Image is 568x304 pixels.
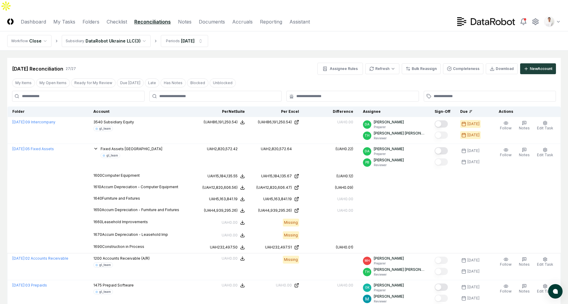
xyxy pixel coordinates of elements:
[93,196,191,201] p: 1640 Furniture and Fixtures
[467,269,479,274] div: [DATE]
[134,18,171,25] a: Reconciliations
[166,38,180,44] div: Periods
[210,245,238,250] div: UAH232,497.50
[71,78,116,87] button: Ready for My Review
[374,163,404,167] p: Reviewer
[117,78,144,87] button: Due Today
[435,283,448,291] button: Mark complete
[99,290,111,294] div: gl_team
[317,63,363,75] button: Assignee Rules
[499,256,513,268] button: Follow
[519,289,530,293] span: Notes
[335,146,353,152] div: (UAH0.22)
[518,256,531,268] button: Notes
[499,119,513,132] button: Follow
[12,283,25,287] span: [DATE] :
[93,184,191,190] p: 1610 Accum Depreciation - Computer Equipment
[93,232,191,237] p: 1670 Accum Depreciation - Leasehold Imp
[93,173,191,178] p: 1600 Computer Equipment
[210,78,236,87] button: Unblocked
[374,299,404,304] p: Reviewer
[520,63,556,74] button: NewAccount
[374,146,404,152] p: [PERSON_NAME]
[204,119,245,125] button: (UAH86,191,250.54)
[374,294,404,299] p: [PERSON_NAME]
[500,289,512,293] span: Follow
[283,219,299,226] div: Missing
[232,18,253,25] a: Accruals
[536,283,554,295] button: Edit Task
[374,119,404,125] p: [PERSON_NAME]
[467,148,479,154] div: [DATE]
[374,272,425,277] p: Reviewer
[222,256,238,261] div: UAH0.00
[258,119,292,125] div: (UAH86,191,250.54)
[199,18,225,25] a: Documents
[7,35,208,47] nav: breadcrumb
[304,106,358,117] th: Difference
[335,185,353,190] div: (UAH0.09)
[161,78,186,87] button: Has Notes
[207,146,238,152] div: UAH2,820,572.42
[435,158,448,166] button: Mark complete
[254,173,299,179] a: UAH15,184,135.67
[374,267,425,272] p: [PERSON_NAME] [PERSON_NAME]
[104,120,134,124] span: Subsidiary Equity
[365,285,370,290] span: OK
[12,147,54,151] a: [DATE]:05 Fixed Assets
[283,231,299,239] div: Missing
[261,146,292,152] div: UAH2,820,572.64
[204,208,245,213] button: (UAH4,939,295.26)
[365,160,369,165] span: PB
[101,146,162,152] button: Fixed Assets [GEOGRAPHIC_DATA]
[12,256,68,261] a: [DATE]:02 Accounts Receivable
[204,119,238,125] div: (UAH86,191,250.54)
[11,38,28,44] div: Workflow
[337,283,353,288] div: UAH0.00
[8,106,89,117] th: Folder
[500,126,512,130] span: Follow
[209,196,238,202] div: UAH5,163,841.19
[7,18,14,25] img: Logo
[254,196,299,202] a: UAH5,163,841.19
[374,157,404,163] p: [PERSON_NAME]
[178,18,192,25] a: Notes
[254,185,299,190] a: (UAH12,820,606.47)
[530,66,552,71] div: New Account
[93,120,103,124] span: 3540
[435,257,448,264] button: Mark complete
[261,173,292,179] div: UAH15,184,135.67
[435,147,448,154] button: Mark complete
[210,245,245,250] button: UAH232,497.50
[537,262,553,267] span: Edit Task
[518,283,531,295] button: Notes
[499,283,513,295] button: Follow
[283,256,299,264] div: Missing
[289,18,310,25] a: Assistant
[374,152,404,156] p: Preparer
[103,256,150,261] span: Accounts Receivable (A/R)
[265,245,292,250] div: UAH232,497.51
[12,78,35,87] button: My Items
[537,153,553,157] span: Edit Task
[66,38,84,44] div: Subsidiary
[53,18,75,25] a: My Tasks
[494,109,556,114] div: Actions
[499,146,513,159] button: Follow
[222,233,245,238] button: UAH0.00
[358,106,430,117] th: Assignee
[254,208,299,213] a: (UAH4,939,295.26)
[93,219,191,225] p: 1660 Leasehold Improvements
[12,120,25,124] span: [DATE] :
[374,131,425,136] p: [PERSON_NAME] [PERSON_NAME]
[145,78,159,87] button: Late
[467,159,479,165] div: [DATE]
[263,196,292,202] div: UAH5,163,841.19
[537,126,553,130] span: Edit Task
[195,106,250,117] th: Per NetSuite
[467,284,479,290] div: [DATE]
[365,122,370,127] span: DA
[336,245,353,250] div: (UAH0.01)
[256,185,292,190] div: (UAH12,820,606.47)
[365,258,370,263] span: MH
